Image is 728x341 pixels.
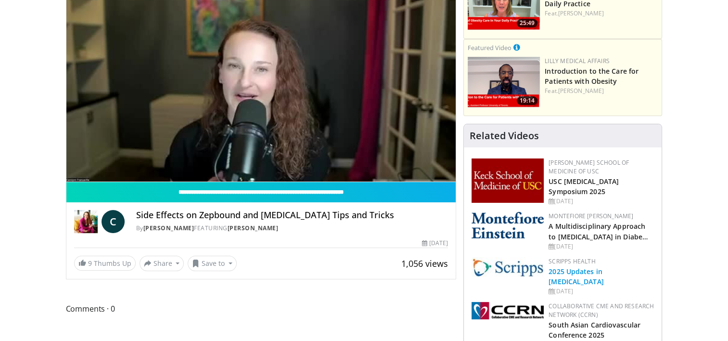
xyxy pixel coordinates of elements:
img: acc2e291-ced4-4dd5-b17b-d06994da28f3.png.150x105_q85_crop-smart_upscale.png [468,57,540,107]
span: 1,056 views [401,258,448,269]
div: Feat. [545,87,658,95]
a: C [102,210,125,233]
button: Share [140,256,184,271]
div: [DATE] [549,242,654,251]
img: a04ee3ba-8487-4636-b0fb-5e8d268f3737.png.150x105_q85_autocrop_double_scale_upscale_version-0.2.png [472,302,544,319]
a: Scripps Health [549,257,595,265]
div: [DATE] [549,197,654,206]
img: 7b941f1f-d101-407a-8bfa-07bd47db01ba.png.150x105_q85_autocrop_double_scale_upscale_version-0.2.jpg [472,158,544,203]
h4: Side Effects on Zepbound and [MEDICAL_DATA] Tips and Tricks [136,210,448,221]
small: Featured Video [468,43,511,52]
span: Comments 0 [66,302,457,315]
img: c9f2b0b7-b02a-4276-a72a-b0cbb4230bc1.jpg.150x105_q85_autocrop_double_scale_upscale_version-0.2.jpg [472,257,544,277]
a: [PERSON_NAME] [558,9,604,17]
a: 2025 Updates in [MEDICAL_DATA] [549,267,603,286]
h4: Related Videos [470,130,539,142]
a: South Asian Cardiovascular Conference 2025 [549,320,640,340]
span: 25:49 [517,19,537,27]
a: USC [MEDICAL_DATA] Symposium 2025 [549,177,619,196]
div: By FEATURING [136,224,448,233]
a: Lilly Medical Affairs [545,57,610,65]
div: [DATE] [549,287,654,296]
div: Feat. [545,9,658,18]
img: b0142b4c-93a1-4b58-8f91-5265c282693c.png.150x105_q85_autocrop_double_scale_upscale_version-0.2.png [472,212,544,238]
a: 9 Thumbs Up [74,256,136,271]
a: 19:14 [468,57,540,107]
span: 9 [88,259,92,268]
a: Introduction to the Care for Patients with Obesity [545,66,639,86]
a: [PERSON_NAME] School of Medicine of USC [549,158,629,175]
button: Save to [188,256,237,271]
img: Dr. Carolynn Francavilla [74,210,98,233]
a: [PERSON_NAME] [558,87,604,95]
a: [PERSON_NAME] [143,224,194,232]
a: [PERSON_NAME] [228,224,279,232]
a: Montefiore [PERSON_NAME] [549,212,633,220]
a: Collaborative CME and Research Network (CCRN) [549,302,654,319]
span: 19:14 [517,96,537,105]
a: A Multidisciplinary Approach to [MEDICAL_DATA] in Diabe… [549,222,648,241]
div: [DATE] [422,239,448,248]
